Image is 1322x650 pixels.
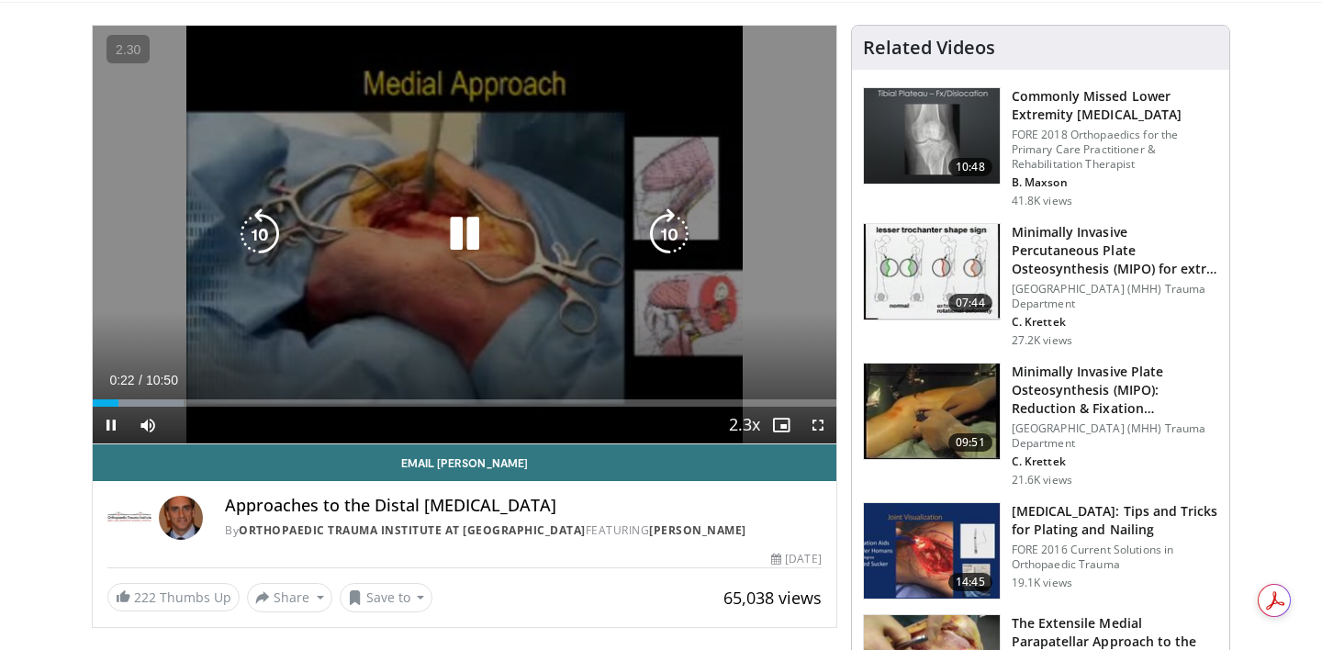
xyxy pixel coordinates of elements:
[864,503,1000,599] img: cb807dfe-f02f-4aa3-9a62-dcfa16b747aa.150x105_q85_crop-smart_upscale.jpg
[1012,576,1072,590] p: 19.1K views
[225,522,822,539] div: By FEATURING
[1012,194,1072,208] p: 41.8K views
[107,583,240,611] a: 222 Thumbs Up
[1012,421,1218,451] p: [GEOGRAPHIC_DATA] (MHH) Trauma Department
[649,522,746,538] a: [PERSON_NAME]
[863,223,1218,348] a: 07:44 Minimally Invasive Percutaneous Plate Osteosynthesis (MIPO) for extr… [GEOGRAPHIC_DATA] (MH...
[948,433,992,452] span: 09:51
[134,588,156,606] span: 222
[864,364,1000,459] img: x0JBUkvnwpAy-qi34xMDoxOjBvO1TC8Z.150x105_q85_crop-smart_upscale.jpg
[863,87,1218,208] a: 10:48 Commonly Missed Lower Extremity [MEDICAL_DATA] FORE 2018 Orthopaedics for the Primary Care ...
[723,587,822,609] span: 65,038 views
[1012,454,1218,469] p: C. Krettek
[93,399,836,407] div: Progress Bar
[93,26,836,444] video-js: Video Player
[1012,502,1218,539] h3: [MEDICAL_DATA]: Tips and Tricks for Plating and Nailing
[771,551,821,567] div: [DATE]
[139,373,142,387] span: /
[763,407,800,443] button: Enable picture-in-picture mode
[863,37,995,59] h4: Related Videos
[146,373,178,387] span: 10:50
[863,502,1218,600] a: 14:45 [MEDICAL_DATA]: Tips and Tricks for Plating and Nailing FORE 2016 Current Solutions in Orth...
[1012,363,1218,418] h3: Minimally Invasive Plate Osteosynthesis (MIPO): Reduction & Fixation…
[1012,543,1218,572] p: FORE 2016 Current Solutions in Orthopaedic Trauma
[948,294,992,312] span: 07:44
[1012,315,1218,330] p: C. Krettek
[864,224,1000,319] img: fylOjp5pkC-GA4Zn4xMDoxOjBrO-I4W8_9.150x105_q85_crop-smart_upscale.jpg
[107,496,151,540] img: Orthopaedic Trauma Institute at UCSF
[1012,223,1218,278] h3: Minimally Invasive Percutaneous Plate Osteosynthesis (MIPO) for extr…
[1012,175,1218,190] p: B. Maxson
[800,407,836,443] button: Fullscreen
[129,407,166,443] button: Mute
[1012,473,1072,487] p: 21.6K views
[726,407,763,443] button: Playback Rate
[1012,128,1218,172] p: FORE 2018 Orthopaedics for the Primary Care Practitioner & Rehabilitation Therapist
[1012,87,1218,124] h3: Commonly Missed Lower Extremity [MEDICAL_DATA]
[247,583,332,612] button: Share
[1012,333,1072,348] p: 27.2K views
[340,583,433,612] button: Save to
[948,158,992,176] span: 10:48
[225,496,822,516] h4: Approaches to the Distal [MEDICAL_DATA]
[1012,282,1218,311] p: [GEOGRAPHIC_DATA] (MHH) Trauma Department
[863,363,1218,487] a: 09:51 Minimally Invasive Plate Osteosynthesis (MIPO): Reduction & Fixation… [GEOGRAPHIC_DATA] (MH...
[93,444,836,481] a: Email [PERSON_NAME]
[93,407,129,443] button: Pause
[948,573,992,591] span: 14:45
[864,88,1000,184] img: 4aa379b6-386c-4fb5-93ee-de5617843a87.150x105_q85_crop-smart_upscale.jpg
[239,522,586,538] a: Orthopaedic Trauma Institute at [GEOGRAPHIC_DATA]
[109,373,134,387] span: 0:22
[159,496,203,540] img: Avatar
